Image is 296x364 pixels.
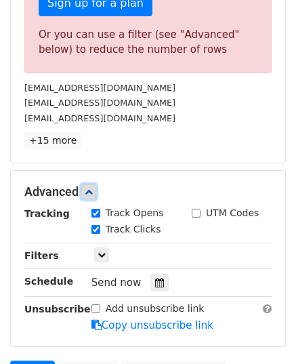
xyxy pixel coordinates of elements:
[24,132,81,149] a: +15 more
[106,302,205,316] label: Add unsubscribe link
[206,206,259,220] label: UTM Codes
[24,83,175,93] small: [EMAIL_ADDRESS][DOMAIN_NAME]
[24,276,73,287] strong: Schedule
[91,319,213,331] a: Copy unsubscribe link
[24,113,175,123] small: [EMAIL_ADDRESS][DOMAIN_NAME]
[106,206,164,220] label: Track Opens
[24,250,59,261] strong: Filters
[228,299,296,364] div: Chat-widget
[106,222,161,237] label: Track Clicks
[24,304,91,315] strong: Unsubscribe
[39,27,257,58] div: Or you can use a filter (see "Advanced" below) to reduce the number of rows
[24,208,70,219] strong: Tracking
[91,277,142,289] span: Send now
[24,184,272,199] h5: Advanced
[24,98,175,108] small: [EMAIL_ADDRESS][DOMAIN_NAME]
[228,299,296,364] iframe: Chat Widget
